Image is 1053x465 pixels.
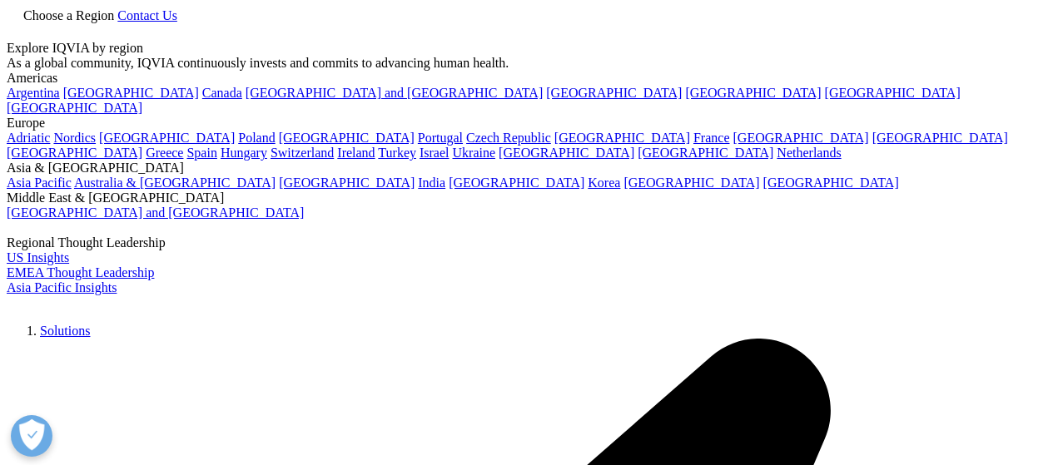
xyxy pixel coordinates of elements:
a: [GEOGRAPHIC_DATA] [638,146,773,160]
a: [GEOGRAPHIC_DATA] [872,131,1008,145]
a: [GEOGRAPHIC_DATA] [499,146,634,160]
a: Ireland [337,146,375,160]
a: Poland [238,131,275,145]
a: Greece [146,146,183,160]
a: Contact Us [117,8,177,22]
a: Netherlands [777,146,841,160]
a: Canada [202,86,242,100]
a: Solutions [40,324,90,338]
div: Americas [7,71,1046,86]
a: Ukraine [453,146,496,160]
a: Argentina [7,86,60,100]
a: [GEOGRAPHIC_DATA] [279,131,415,145]
a: Asia Pacific Insights [7,280,117,294]
a: Australia & [GEOGRAPHIC_DATA] [74,176,276,190]
a: [GEOGRAPHIC_DATA] [733,131,869,145]
a: Adriatic [7,131,50,145]
a: Nordics [53,131,96,145]
a: US Insights [7,250,69,265]
div: Asia & [GEOGRAPHIC_DATA] [7,161,1046,176]
span: Choose a Region [23,8,114,22]
a: Korea [588,176,620,190]
a: Asia Pacific [7,176,72,190]
a: [GEOGRAPHIC_DATA] [7,146,142,160]
a: [GEOGRAPHIC_DATA] [546,86,682,100]
a: [GEOGRAPHIC_DATA] [449,176,584,190]
a: Czech Republic [466,131,551,145]
a: India [418,176,445,190]
div: Regional Thought Leadership [7,235,1046,250]
a: [GEOGRAPHIC_DATA] and [GEOGRAPHIC_DATA] [246,86,543,100]
a: Turkey [378,146,416,160]
a: [GEOGRAPHIC_DATA] [554,131,690,145]
button: Open Preferences [11,415,52,457]
a: France [693,131,730,145]
a: [GEOGRAPHIC_DATA] [279,176,415,190]
a: Portugal [418,131,463,145]
a: [GEOGRAPHIC_DATA] [63,86,199,100]
a: [GEOGRAPHIC_DATA] [685,86,821,100]
a: [GEOGRAPHIC_DATA] [7,101,142,115]
a: [GEOGRAPHIC_DATA] [763,176,899,190]
a: [GEOGRAPHIC_DATA] [825,86,961,100]
a: Israel [420,146,450,160]
div: Middle East & [GEOGRAPHIC_DATA] [7,190,1046,205]
a: [GEOGRAPHIC_DATA] and [GEOGRAPHIC_DATA] [7,205,304,220]
a: [GEOGRAPHIC_DATA] [623,176,759,190]
a: EMEA Thought Leadership [7,265,154,279]
a: Switzerland [271,146,334,160]
div: Europe [7,116,1046,131]
a: [GEOGRAPHIC_DATA] [99,131,235,145]
div: Explore IQVIA by region [7,41,1046,56]
a: Spain [186,146,216,160]
a: Hungary [221,146,267,160]
div: As a global community, IQVIA continuously invests and commits to advancing human health. [7,56,1046,71]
